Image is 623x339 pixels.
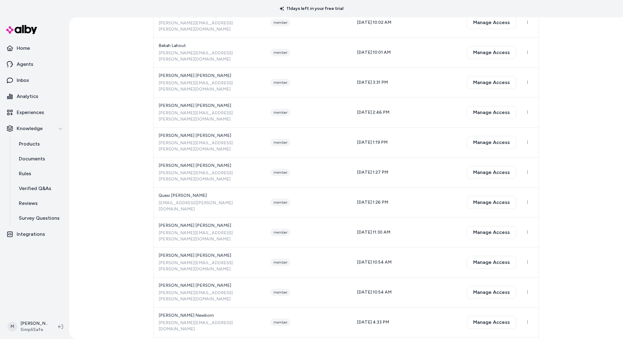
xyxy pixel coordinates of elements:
p: Agents [17,61,33,68]
span: [EMAIL_ADDRESS][PERSON_NAME][DOMAIN_NAME] [159,200,261,212]
p: [PERSON_NAME] [20,320,48,327]
button: Manage Access [467,316,516,329]
a: Reviews [13,196,67,211]
p: Knowledge [17,125,43,132]
span: [PERSON_NAME][EMAIL_ADDRESS][PERSON_NAME][DOMAIN_NAME] [159,20,261,32]
span: [PERSON_NAME] Newborn [159,312,261,319]
p: 11 days left in your free trial [276,6,347,12]
span: [PERSON_NAME][EMAIL_ADDRESS][PERSON_NAME][DOMAIN_NAME] [159,50,261,62]
span: [DATE] 2:46 PM [357,110,389,115]
span: [PERSON_NAME] [PERSON_NAME] [159,282,261,289]
div: member [270,19,290,26]
div: member [270,229,290,236]
button: M[PERSON_NAME]SimpliSafe [4,317,53,337]
p: Inbox [17,77,29,84]
p: Analytics [17,93,38,100]
p: Integrations [17,231,45,238]
span: [PERSON_NAME][EMAIL_ADDRESS][PERSON_NAME][DOMAIN_NAME] [159,110,261,122]
p: Rules [19,170,31,177]
p: Reviews [19,200,38,207]
span: [DATE] 10:54 AM [357,290,392,295]
button: Manage Access [467,226,516,239]
div: member [270,139,290,146]
span: [DATE] 3:31 PM [357,80,388,85]
a: Products [13,137,67,151]
span: [PERSON_NAME][EMAIL_ADDRESS][PERSON_NAME][DOMAIN_NAME] [159,230,261,242]
span: [DATE] 4:33 PM [357,320,389,325]
a: Survey Questions [13,211,67,226]
span: [PERSON_NAME][EMAIL_ADDRESS][PERSON_NAME][DOMAIN_NAME] [159,260,261,272]
button: Knowledge [2,121,67,136]
a: Documents [13,151,67,166]
button: Manage Access [467,106,516,119]
span: Quesi [PERSON_NAME] [159,193,261,199]
p: Products [19,140,40,148]
span: [PERSON_NAME] [PERSON_NAME] [159,103,261,109]
span: [DATE] 10:54 AM [357,260,392,265]
button: Manage Access [467,16,516,29]
span: [PERSON_NAME][EMAIL_ADDRESS][DOMAIN_NAME] [159,320,261,332]
span: [DATE] 11:30 AM [357,230,390,235]
p: Experiences [17,109,44,116]
div: member [270,319,290,326]
button: Manage Access [467,166,516,179]
span: [PERSON_NAME][EMAIL_ADDRESS][PERSON_NAME][DOMAIN_NAME] [159,290,261,302]
div: member [270,289,290,296]
span: [DATE] 1:26 PM [357,200,388,205]
span: [PERSON_NAME] [PERSON_NAME] [159,133,261,139]
p: Verified Q&As [19,185,51,192]
span: Bekah Lahout [159,43,261,49]
span: [PERSON_NAME] [PERSON_NAME] [159,73,261,79]
a: Home [2,41,67,56]
div: member [270,79,290,86]
span: [PERSON_NAME] [PERSON_NAME] [159,163,261,169]
img: alby Logo [6,25,37,34]
span: [PERSON_NAME] [PERSON_NAME] [159,252,261,259]
button: Manage Access [467,286,516,299]
a: Inbox [2,73,67,88]
p: Documents [19,155,45,163]
span: [DATE] 1:27 PM [357,170,388,175]
a: Verified Q&As [13,181,67,196]
span: [DATE] 1:19 PM [357,140,388,145]
span: [PERSON_NAME][EMAIL_ADDRESS][PERSON_NAME][DOMAIN_NAME] [159,80,261,92]
div: member [270,259,290,266]
span: [PERSON_NAME][EMAIL_ADDRESS][PERSON_NAME][DOMAIN_NAME] [159,170,261,182]
p: Survey Questions [19,214,60,222]
button: Manage Access [467,196,516,209]
div: member [270,109,290,116]
button: Manage Access [467,256,516,269]
a: Agents [2,57,67,72]
div: member [270,199,290,206]
p: Home [17,44,30,52]
a: Integrations [2,227,67,242]
button: Manage Access [467,136,516,149]
a: Experiences [2,105,67,120]
div: member [270,169,290,176]
div: member [270,49,290,56]
button: Manage Access [467,76,516,89]
span: [PERSON_NAME] [PERSON_NAME] [159,222,261,229]
a: Rules [13,166,67,181]
span: [DATE] 10:02 AM [357,20,391,25]
a: Analytics [2,89,67,104]
span: M [7,322,17,332]
button: Manage Access [467,46,516,59]
span: SimpliSafe [20,327,48,333]
span: [PERSON_NAME][EMAIL_ADDRESS][PERSON_NAME][DOMAIN_NAME] [159,140,261,152]
span: [DATE] 10:01 AM [357,50,391,55]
